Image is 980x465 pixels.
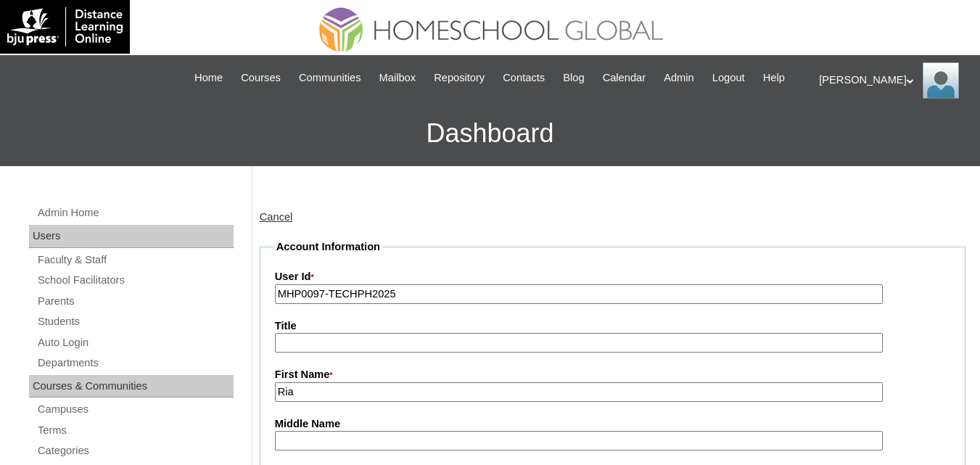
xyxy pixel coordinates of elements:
[36,421,234,440] a: Terms
[756,70,792,86] a: Help
[36,334,234,352] a: Auto Login
[495,70,552,86] a: Contacts
[292,70,368,86] a: Communities
[36,354,234,372] a: Departments
[194,70,223,86] span: Home
[36,271,234,289] a: School Facilitators
[36,400,234,419] a: Campuses
[241,70,281,86] span: Courses
[36,204,234,222] a: Admin Home
[275,318,950,334] label: Title
[379,70,416,86] span: Mailbox
[260,211,293,223] a: Cancel
[275,239,382,255] legend: Account Information
[299,70,361,86] span: Communities
[656,70,701,86] a: Admin
[36,313,234,331] a: Students
[372,70,424,86] a: Mailbox
[29,225,234,248] div: Users
[603,70,646,86] span: Calendar
[556,70,591,86] a: Blog
[563,70,584,86] span: Blog
[234,70,288,86] a: Courses
[923,62,959,99] img: Ariane Ebuen
[7,7,123,46] img: logo-white.png
[434,70,485,86] span: Repository
[36,251,234,269] a: Faculty & Staff
[664,70,694,86] span: Admin
[705,70,752,86] a: Logout
[275,269,950,285] label: User Id
[763,70,785,86] span: Help
[187,70,230,86] a: Home
[36,292,234,310] a: Parents
[36,442,234,460] a: Categories
[819,62,965,99] div: [PERSON_NAME]
[596,70,653,86] a: Calendar
[275,416,950,432] label: Middle Name
[427,70,492,86] a: Repository
[29,375,234,398] div: Courses & Communities
[712,70,745,86] span: Logout
[7,101,973,166] h3: Dashboard
[503,70,545,86] span: Contacts
[275,367,950,383] label: First Name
